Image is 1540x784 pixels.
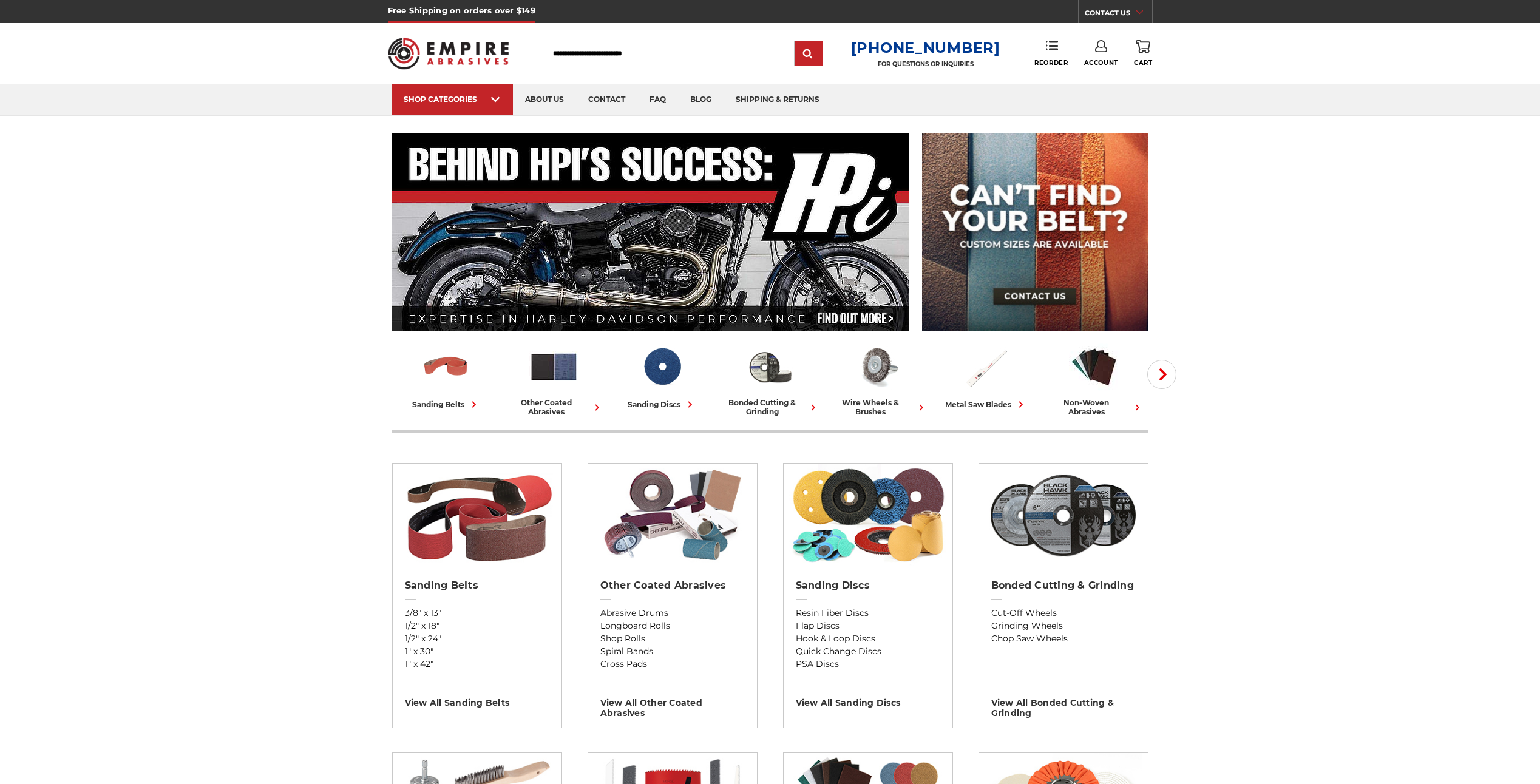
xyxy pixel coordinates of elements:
[405,580,549,592] h2: Sanding Belts
[421,342,471,392] img: Sanding Belts
[796,620,940,632] a: Flap Discs
[405,689,549,708] h3: View All sanding belts
[721,342,819,416] a: bonded cutting & grinding
[1045,342,1144,416] a: non-woven abrasives
[576,84,637,115] a: contact
[637,342,687,392] img: Sanding Discs
[600,658,745,671] a: Cross Pads
[1085,6,1152,23] a: CONTACT US
[529,342,579,392] img: Other Coated Abrasives
[388,30,509,77] img: Empire Abrasives
[613,342,711,411] a: sanding discs
[796,645,940,658] a: Quick Change Discs
[405,607,549,620] a: 3/8" x 13"
[600,645,745,658] a: Spiral Bands
[405,632,549,645] a: 1/2" x 24"
[505,398,603,416] div: other coated abrasives
[796,607,940,620] a: Resin Fiber Discs
[398,464,555,567] img: Sanding Belts
[1134,40,1152,67] a: Cart
[851,39,1000,56] a: [PHONE_NUMBER]
[961,342,1011,392] img: Metal Saw Blades
[991,632,1136,645] a: Chop Saw Wheels
[505,342,603,416] a: other coated abrasives
[637,84,678,115] a: faq
[937,342,1036,411] a: metal saw blades
[600,580,745,592] h2: Other Coated Abrasives
[397,342,495,411] a: sanding belts
[1069,342,1119,392] img: Non-woven Abrasives
[600,632,745,645] a: Shop Rolls
[829,398,928,416] div: wire wheels & brushes
[600,607,745,620] a: Abrasive Drums
[829,342,928,416] a: wire wheels & brushes
[991,689,1136,718] h3: View All bonded cutting & grinding
[405,658,549,671] a: 1" x 42"
[796,689,940,708] h3: View All sanding discs
[796,632,940,645] a: Hook & Loop Discs
[600,689,745,718] h3: View All other coated abrasives
[724,84,832,115] a: shipping & returns
[1034,40,1068,66] a: Reorder
[1134,59,1152,67] span: Cart
[628,398,696,411] div: sanding discs
[721,398,819,416] div: bonded cutting & grinding
[922,133,1148,331] img: promo banner for custom belts.
[1034,59,1068,67] span: Reorder
[405,620,549,632] a: 1/2" x 18"
[851,60,1000,68] p: FOR QUESTIONS OR INQUIRIES
[392,133,910,331] img: Banner for an interview featuring Horsepower Inc who makes Harley performance upgrades featured o...
[1147,360,1176,389] button: Next
[405,645,549,658] a: 1" x 30"
[789,464,946,567] img: Sanding Discs
[991,607,1136,620] a: Cut-Off Wheels
[945,398,1027,411] div: metal saw blades
[600,620,745,632] a: Longboard Rolls
[404,95,501,104] div: SHOP CATEGORIES
[796,658,940,671] a: PSA Discs
[853,342,903,392] img: Wire Wheels & Brushes
[991,620,1136,632] a: Grinding Wheels
[1045,398,1144,416] div: non-woven abrasives
[985,464,1142,567] img: Bonded Cutting & Grinding
[1084,59,1118,67] span: Account
[594,464,751,567] img: Other Coated Abrasives
[745,342,795,392] img: Bonded Cutting & Grinding
[513,84,576,115] a: about us
[796,42,821,66] input: Submit
[796,580,940,592] h2: Sanding Discs
[991,580,1136,592] h2: Bonded Cutting & Grinding
[412,398,480,411] div: sanding belts
[678,84,724,115] a: blog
